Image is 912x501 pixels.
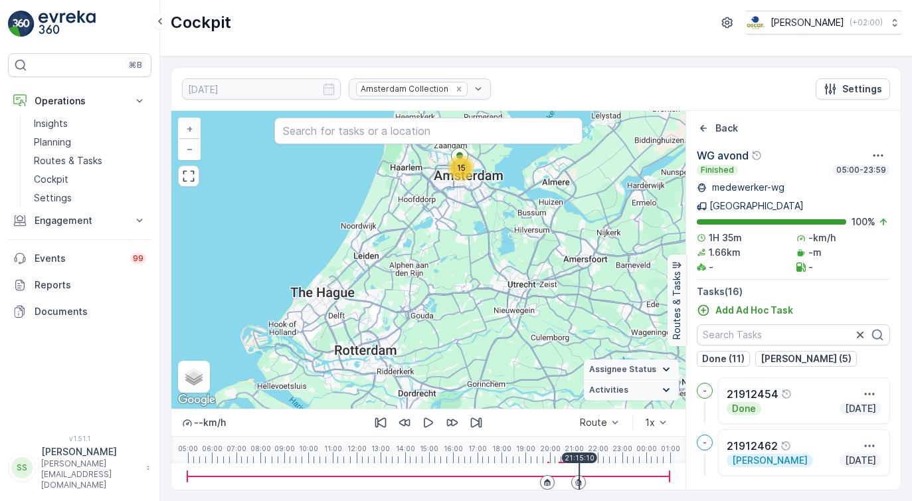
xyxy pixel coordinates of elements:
[133,253,143,264] p: 99
[709,181,784,194] p: medewerker-wg
[29,170,151,189] a: Cockpit
[444,445,463,452] p: 16:00
[844,454,877,467] p: [DATE]
[771,16,844,29] p: [PERSON_NAME]
[8,435,151,443] span: v 1.51.1
[697,285,890,298] p: Tasks ( 16 )
[731,454,809,467] p: [PERSON_NAME]
[324,445,342,452] p: 11:00
[816,78,890,100] button: Settings
[699,165,735,175] p: Finished
[702,352,745,365] p: Done (11)
[250,445,271,452] p: 08:00
[468,445,487,452] p: 17:00
[175,391,219,409] a: Open this area in Google Maps (opens a new window)
[670,272,684,340] p: Routes & Tasks
[715,304,793,317] p: Add Ad Hoc Task
[39,11,96,37] img: logo_light-DOdMpM7g.png
[697,122,738,135] a: Back
[492,445,511,452] p: 18:00
[29,133,151,151] a: Planning
[35,94,125,108] p: Operations
[516,445,535,452] p: 19:00
[842,82,882,96] p: Settings
[129,60,142,70] p: ⌘B
[34,173,68,186] p: Cockpit
[182,78,341,100] input: dd/mm/yyyy
[35,214,125,227] p: Engagement
[202,445,223,452] p: 06:00
[727,438,778,454] p: 21912462
[584,359,679,380] summary: Assignee Status
[751,150,762,161] div: Help Tooltip Icon
[580,417,607,428] div: Route
[34,154,102,167] p: Routes & Tasks
[844,402,877,415] p: [DATE]
[35,252,122,265] p: Events
[171,12,231,33] p: Cockpit
[697,304,793,317] a: Add Ad Hoc Task
[761,352,852,365] p: [PERSON_NAME] (5)
[8,298,151,325] a: Documents
[746,11,901,35] button: [PERSON_NAME](+02:00)
[274,445,295,452] p: 09:00
[41,445,139,458] p: [PERSON_NAME]
[661,445,680,452] p: 01:00
[179,139,199,159] a: Zoom Out
[29,189,151,207] a: Settings
[565,454,594,462] p: 21:15:10
[347,445,367,452] p: 12:00
[589,385,628,395] span: Activities
[179,362,209,391] a: Layers
[175,391,219,409] img: Google
[299,445,318,452] p: 10:00
[396,445,415,452] p: 14:00
[194,416,226,429] p: -- km/h
[179,119,199,139] a: Zoom In
[540,445,561,452] p: 20:00
[835,165,887,175] p: 05:00-23:59
[709,231,742,245] p: 1H 35m
[565,445,584,452] p: 21:00
[808,246,822,259] p: -m
[584,380,679,401] summary: Activities
[8,245,151,272] a: Events99
[755,351,857,367] button: [PERSON_NAME] (5)
[715,122,738,135] p: Back
[697,148,749,163] p: WG avond
[588,445,608,452] p: 22:00
[187,123,193,134] span: +
[589,364,656,375] span: Assignee Status
[780,441,791,451] div: Help Tooltip Icon
[709,199,804,213] p: [GEOGRAPHIC_DATA]
[8,445,151,490] button: SS[PERSON_NAME][PERSON_NAME][EMAIL_ADDRESS][DOMAIN_NAME]
[34,191,72,205] p: Settings
[187,143,193,154] span: −
[697,351,750,367] button: Done (11)
[636,445,657,452] p: 00:00
[8,11,35,37] img: logo
[852,215,875,229] p: 100 %
[371,445,390,452] p: 13:00
[709,260,713,274] p: -
[8,88,151,114] button: Operations
[850,17,883,28] p: ( +02:00 )
[227,445,246,452] p: 07:00
[448,155,474,181] div: 15
[178,445,198,452] p: 05:00
[808,260,813,274] p: -
[727,386,778,402] p: 21912454
[808,231,836,245] p: -km/h
[34,136,71,149] p: Planning
[703,385,707,396] p: -
[41,458,139,490] p: [PERSON_NAME][EMAIL_ADDRESS][DOMAIN_NAME]
[29,114,151,133] a: Insights
[781,389,792,399] div: Help Tooltip Icon
[8,207,151,234] button: Engagement
[35,305,146,318] p: Documents
[731,402,757,415] p: Done
[612,445,632,452] p: 23:00
[746,15,765,30] img: basis-logo_rgb2x.png
[11,457,33,478] div: SS
[645,417,655,428] div: 1x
